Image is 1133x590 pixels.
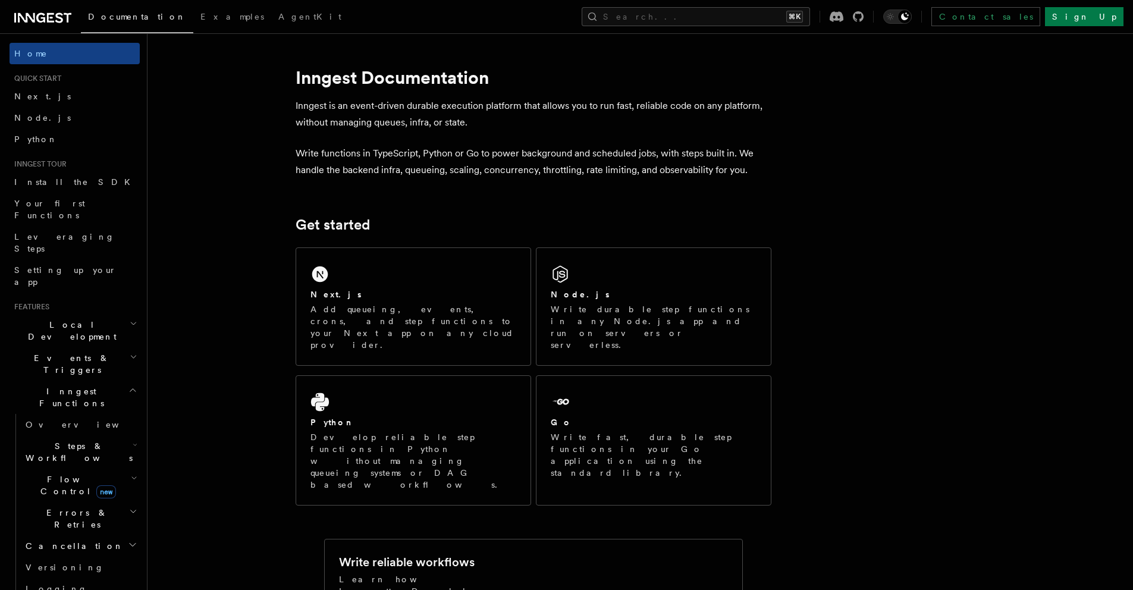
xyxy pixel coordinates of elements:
[786,11,803,23] kbd: ⌘K
[14,232,115,253] span: Leveraging Steps
[21,473,131,497] span: Flow Control
[193,4,271,32] a: Examples
[21,435,140,469] button: Steps & Workflows
[96,485,116,498] span: new
[296,145,771,178] p: Write functions in TypeScript, Python or Go to power background and scheduled jobs, with steps bu...
[26,420,148,429] span: Overview
[200,12,264,21] span: Examples
[10,302,49,312] span: Features
[21,440,133,464] span: Steps & Workflows
[21,469,140,502] button: Flow Controlnew
[536,247,771,366] a: Node.jsWrite durable step functions in any Node.js app and run on servers or serverless.
[296,375,531,506] a: PythonDevelop reliable step functions in Python without managing queueing systems or DAG based wo...
[10,159,67,169] span: Inngest tour
[10,314,140,347] button: Local Development
[21,535,140,557] button: Cancellation
[339,554,475,570] h2: Write reliable workflows
[10,86,140,107] a: Next.js
[10,43,140,64] a: Home
[14,92,71,101] span: Next.js
[14,134,58,144] span: Python
[310,431,516,491] p: Develop reliable step functions in Python without managing queueing systems or DAG based workflows.
[10,74,61,83] span: Quick start
[296,247,531,366] a: Next.jsAdd queueing, events, crons, and step functions to your Next app on any cloud provider.
[10,259,140,293] a: Setting up your app
[10,347,140,381] button: Events & Triggers
[14,113,71,123] span: Node.js
[296,67,771,88] h1: Inngest Documentation
[26,563,104,572] span: Versioning
[1045,7,1123,26] a: Sign Up
[10,171,140,193] a: Install the SDK
[536,375,771,506] a: GoWrite fast, durable step functions in your Go application using the standard library.
[10,385,128,409] span: Inngest Functions
[271,4,349,32] a: AgentKit
[21,540,124,552] span: Cancellation
[21,557,140,578] a: Versioning
[310,303,516,351] p: Add queueing, events, crons, and step functions to your Next app on any cloud provider.
[14,48,48,59] span: Home
[10,107,140,128] a: Node.js
[296,98,771,131] p: Inngest is an event-driven durable execution platform that allows you to run fast, reliable code ...
[81,4,193,33] a: Documentation
[14,177,137,187] span: Install the SDK
[88,12,186,21] span: Documentation
[551,431,757,479] p: Write fast, durable step functions in your Go application using the standard library.
[310,288,362,300] h2: Next.js
[21,414,140,435] a: Overview
[310,416,354,428] h2: Python
[883,10,912,24] button: Toggle dark mode
[551,288,610,300] h2: Node.js
[551,303,757,351] p: Write durable step functions in any Node.js app and run on servers or serverless.
[551,416,572,428] h2: Go
[278,12,341,21] span: AgentKit
[10,128,140,150] a: Python
[10,226,140,259] a: Leveraging Steps
[931,7,1040,26] a: Contact sales
[14,199,85,220] span: Your first Functions
[14,265,117,287] span: Setting up your app
[21,502,140,535] button: Errors & Retries
[10,193,140,226] a: Your first Functions
[10,319,130,343] span: Local Development
[582,7,810,26] button: Search...⌘K
[10,381,140,414] button: Inngest Functions
[296,216,370,233] a: Get started
[10,352,130,376] span: Events & Triggers
[21,507,129,531] span: Errors & Retries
